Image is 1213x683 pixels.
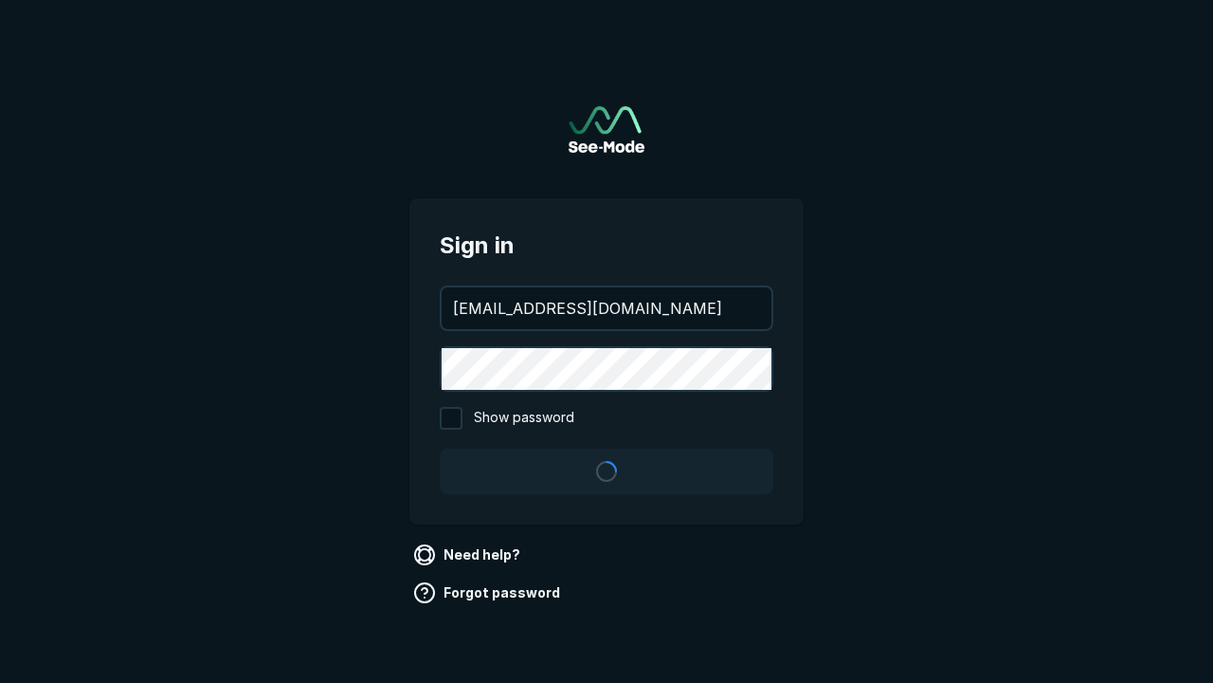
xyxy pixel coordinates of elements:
a: Go to sign in [569,106,644,153]
img: See-Mode Logo [569,106,644,153]
a: Forgot password [409,578,568,608]
span: Sign in [440,229,773,263]
a: Need help? [409,540,528,570]
span: Show password [474,407,574,430]
input: your@email.com [442,287,771,329]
